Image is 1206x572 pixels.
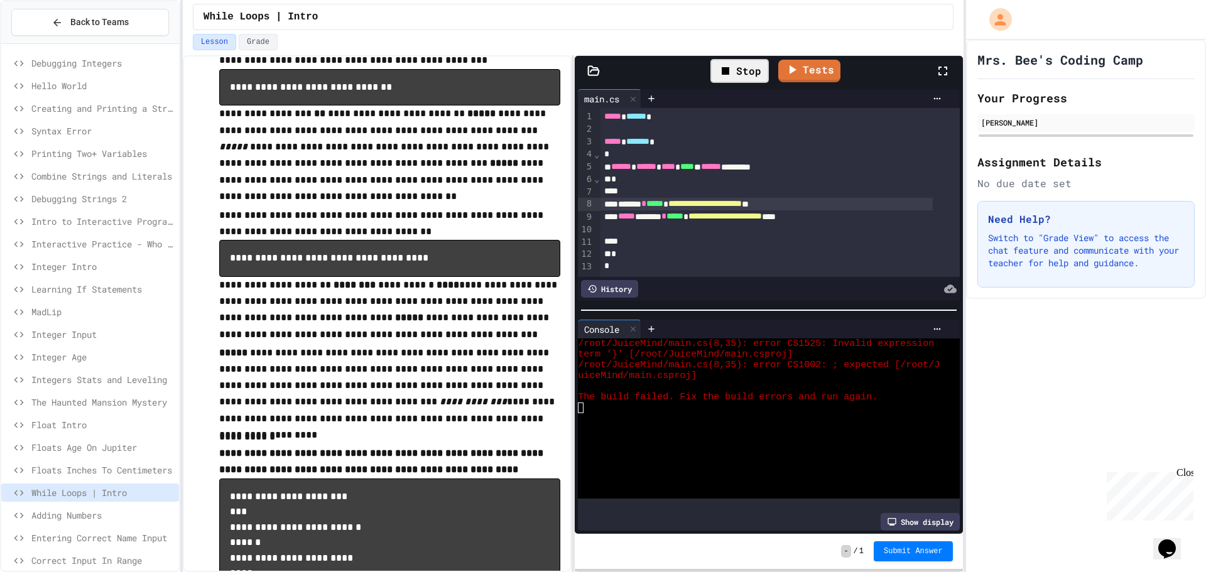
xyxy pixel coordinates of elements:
[1153,522,1193,559] iframe: chat widget
[31,124,174,138] span: Syntax Error
[578,173,594,186] div: 6
[578,92,626,105] div: main.cs
[988,232,1184,269] p: Switch to "Grade View" to access the chat feature and communicate with your teacher for help and ...
[204,9,318,24] span: While Loops | Intro
[5,5,87,80] div: Chat with us now!Close
[874,541,953,561] button: Submit Answer
[31,192,174,205] span: Debugging Strings 2
[578,224,594,236] div: 10
[988,212,1184,227] h3: Need Help?
[31,441,174,454] span: Floats Age On Jupiter
[778,60,840,82] a: Tests
[31,215,174,228] span: Intro to Interactive Programs
[31,463,174,477] span: Floats Inches To Centimeters
[1102,467,1193,521] iframe: chat widget
[31,373,174,386] span: Integers Stats and Leveling
[581,280,638,298] div: History
[578,261,594,273] div: 13
[31,328,174,341] span: Integer Input
[31,486,174,499] span: While Loops | Intro
[578,136,594,148] div: 3
[578,89,641,108] div: main.cs
[578,111,594,123] div: 1
[981,117,1191,128] div: [PERSON_NAME]
[578,338,934,349] span: /root/JuiceMind/main.cs(8,35): error CS1525: Invalid expression
[578,236,594,249] div: 11
[578,186,594,198] div: 7
[578,248,594,261] div: 12
[578,148,594,161] div: 4
[977,153,1195,171] h2: Assignment Details
[31,305,174,318] span: MadLip
[578,123,594,136] div: 2
[976,5,1015,34] div: My Account
[578,161,594,173] div: 5
[594,149,600,159] span: Fold line
[31,57,174,70] span: Debugging Integers
[578,392,877,402] span: The build failed. Fix the build errors and run again.
[578,370,697,381] span: uiceMind/main.csproj]
[70,16,129,29] span: Back to Teams
[31,102,174,115] span: Creating and Printing a String Variable
[193,34,236,50] button: Lesson
[578,349,793,360] span: term '}' [/root/JuiceMind/main.csproj]
[31,531,174,544] span: Entering Correct Name Input
[31,509,174,522] span: Adding Numbers
[31,554,174,567] span: Correct Input In Range
[31,170,174,183] span: Combine Strings and Literals
[578,320,641,338] div: Console
[977,176,1195,191] div: No due date set
[977,51,1143,68] h1: Mrs. Bee's Coding Camp
[881,513,960,531] div: Show display
[31,260,174,273] span: Integer Intro
[31,283,174,296] span: Learning If Statements
[859,546,864,556] span: 1
[578,360,940,370] span: /root/JuiceMind/main.cs(8,35): error CS1002: ; expected [/root/J
[31,350,174,364] span: Integer Age
[594,174,600,184] span: Fold line
[578,211,594,224] div: 9
[977,89,1195,107] h2: Your Progress
[578,198,594,210] div: 8
[31,147,174,160] span: Printing Two+ Variables
[578,323,626,336] div: Console
[11,9,169,36] button: Back to Teams
[31,418,174,431] span: Float Intro
[31,396,174,409] span: The Haunted Mansion Mystery
[31,237,174,251] span: Interactive Practice - Who Are You?
[854,546,858,556] span: /
[239,34,278,50] button: Grade
[884,546,943,556] span: Submit Answer
[31,79,174,92] span: Hello World
[710,59,769,83] div: Stop
[841,545,850,558] span: -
